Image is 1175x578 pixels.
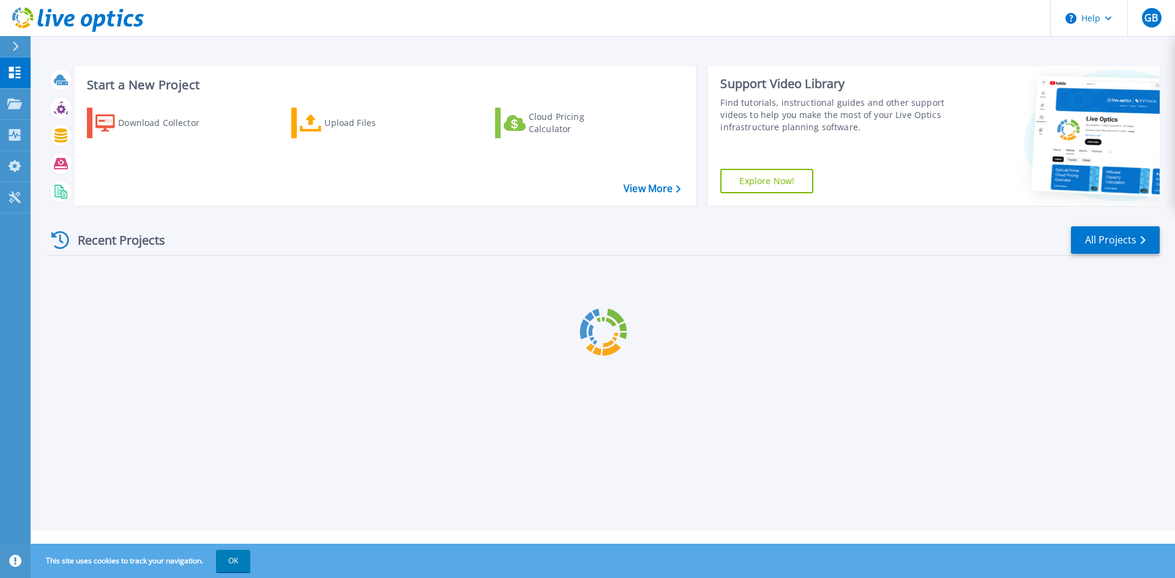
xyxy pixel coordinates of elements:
[720,169,813,193] a: Explore Now!
[87,78,681,92] h3: Start a New Project
[529,111,627,135] div: Cloud Pricing Calculator
[624,183,681,195] a: View More
[495,108,632,138] a: Cloud Pricing Calculator
[47,225,182,255] div: Recent Projects
[118,111,216,135] div: Download Collector
[720,76,950,92] div: Support Video Library
[1071,226,1160,254] a: All Projects
[324,111,422,135] div: Upload Files
[34,550,250,572] span: This site uses cookies to track your navigation.
[87,108,223,138] a: Download Collector
[291,108,428,138] a: Upload Files
[1144,13,1158,23] span: GB
[720,97,950,133] div: Find tutorials, instructional guides and other support videos to help you make the most of your L...
[216,550,250,572] button: OK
